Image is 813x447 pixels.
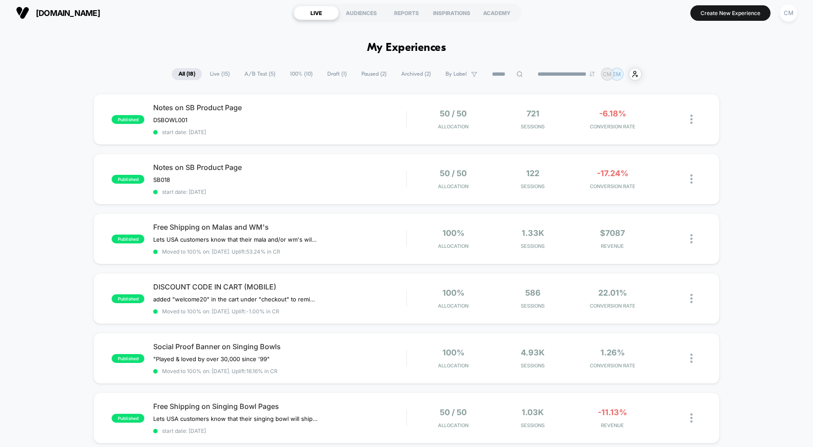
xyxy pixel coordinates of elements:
[339,6,384,20] div: AUDIENCES
[153,129,406,135] span: start date: [DATE]
[153,415,317,422] span: Lets USA customers know that their singing﻿ bowl will ship free via 2-3 day mail
[690,413,693,423] img: close
[153,236,317,243] span: Lets USA customers know that their mala and/or wm's will ship free when they are over $75
[575,243,650,249] span: REVENUE
[575,422,650,428] span: REVENUE
[690,294,693,303] img: close
[598,288,627,297] span: 22.01%
[438,243,468,249] span: Allocation
[153,402,406,411] span: Free Shipping on Singing Bowl Pages
[438,183,468,189] span: Allocation
[153,189,406,195] span: start date: [DATE]
[442,228,465,238] span: 100%
[575,183,650,189] span: CONVERSION RATE
[690,174,693,184] img: close
[496,362,571,369] span: Sessions
[496,243,571,249] span: Sessions
[429,6,474,20] div: INSPIRATIONS
[690,234,693,243] img: close
[526,169,539,178] span: 122
[112,354,144,363] span: published
[162,368,278,374] span: Moved to 100% on: [DATE] . Uplift: 18.16% in CR
[575,303,650,309] span: CONVERSION RATE
[153,355,270,362] span: "Played & loved by over 30,000 since '99"
[153,428,406,434] span: start date: [DATE]
[162,248,280,255] span: Moved to 100% on: [DATE] . Uplift: 53.24% in CR
[112,294,144,303] span: published
[598,408,627,417] span: -11.13%
[440,109,467,118] span: 50 / 50
[438,362,468,369] span: Allocation
[442,348,465,357] span: 100%
[153,163,406,172] span: Notes on SB Product Page
[496,303,571,309] span: Sessions
[438,123,468,130] span: Allocation
[525,288,541,297] span: 586
[780,4,797,22] div: CM
[384,6,429,20] div: REPORTS
[690,5,770,21] button: Create New Experience
[203,68,236,80] span: Live ( 15 )
[172,68,202,80] span: All ( 18 )
[597,169,628,178] span: -17.24%
[575,362,650,369] span: CONVERSION RATE
[474,6,519,20] div: ACADEMY
[521,348,545,357] span: 4.93k
[367,42,446,54] h1: My Experiences
[599,109,626,118] span: -6.18%
[690,115,693,124] img: close
[496,183,571,189] span: Sessions
[153,282,406,291] span: DISCOUNT CODE IN CART (MOBILE)
[600,228,625,238] span: $7087
[112,115,144,124] span: published
[355,68,393,80] span: Paused ( 2 )
[153,103,406,112] span: Notes on SB Product Page
[283,68,319,80] span: 100% ( 10 )
[153,176,170,183] span: SB018
[522,228,544,238] span: 1.33k
[321,68,353,80] span: Draft ( 1 )
[600,348,625,357] span: 1.26%
[440,169,467,178] span: 50 / 50
[496,422,571,428] span: Sessions
[445,71,467,77] span: By Label
[440,408,467,417] span: 50 / 50
[522,408,544,417] span: 1.03k
[442,288,465,297] span: 100%
[13,6,103,20] button: [DOMAIN_NAME]
[575,123,650,130] span: CONVERSION RATE
[153,116,187,123] span: DSBOWL001
[153,342,406,351] span: Social Proof Banner on Singing Bowls
[690,354,693,363] img: close
[16,6,29,19] img: Visually logo
[613,71,621,77] p: EM
[238,68,282,80] span: A/B Test ( 5 )
[294,6,339,20] div: LIVE
[603,71,612,77] p: CM
[527,109,539,118] span: 721
[153,296,317,303] span: added "welcome20" in the cart under "checkout" to remind customers.
[162,308,279,315] span: Moved to 100% on: [DATE] . Uplift: -1.00% in CR
[438,422,468,428] span: Allocation
[153,223,406,231] span: Free Shipping on Malas and WM's
[36,8,100,18] span: [DOMAIN_NAME]
[438,303,468,309] span: Allocation
[777,4,800,22] button: CM
[496,123,571,130] span: Sessions
[112,175,144,184] span: published
[112,414,144,423] span: published
[589,71,595,77] img: end
[112,235,144,243] span: published
[395,68,437,80] span: Archived ( 2 )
